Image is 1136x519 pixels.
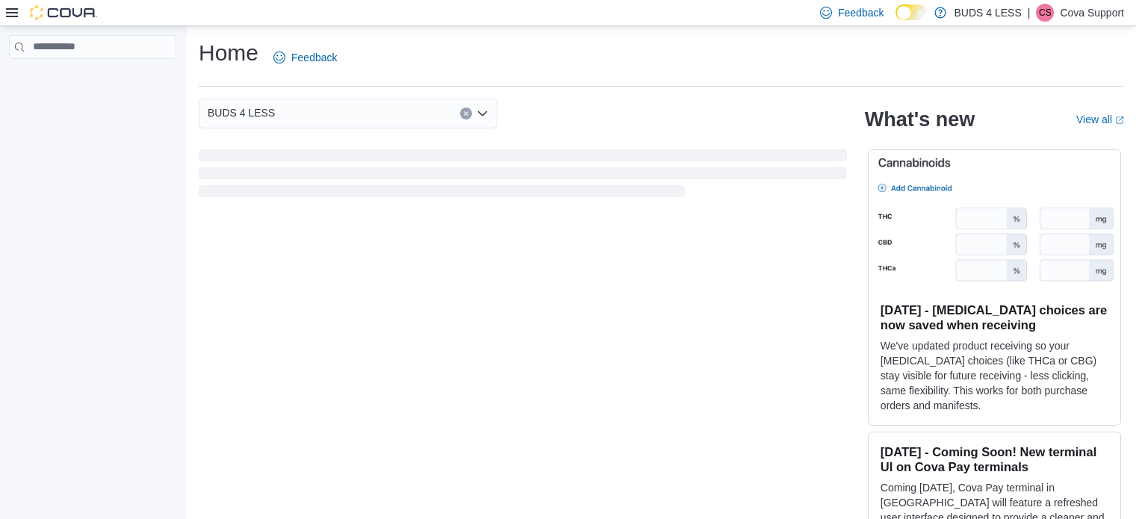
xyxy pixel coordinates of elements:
a: Feedback [267,43,343,72]
a: View allExternal link [1076,114,1124,125]
nav: Complex example [9,62,176,98]
h2: What's new [865,108,975,131]
p: Cova Support [1060,4,1124,22]
span: Feedback [838,5,884,20]
h1: Home [199,38,258,68]
p: | [1028,4,1031,22]
div: Cova Support [1036,4,1054,22]
button: Clear input [460,108,472,119]
span: BUDS 4 LESS [208,104,275,122]
p: BUDS 4 LESS [954,4,1021,22]
span: Loading [199,152,847,200]
h3: [DATE] - Coming Soon! New terminal UI on Cova Pay terminals [881,444,1108,474]
img: Cova [30,5,97,20]
button: Open list of options [477,108,488,119]
h3: [DATE] - [MEDICAL_DATA] choices are now saved when receiving [881,302,1108,332]
span: Feedback [291,50,337,65]
span: CS [1039,4,1052,22]
p: We've updated product receiving so your [MEDICAL_DATA] choices (like THCa or CBG) stay visible fo... [881,338,1108,413]
span: Dark Mode [896,20,896,21]
input: Dark Mode [896,4,927,20]
svg: External link [1115,116,1124,125]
